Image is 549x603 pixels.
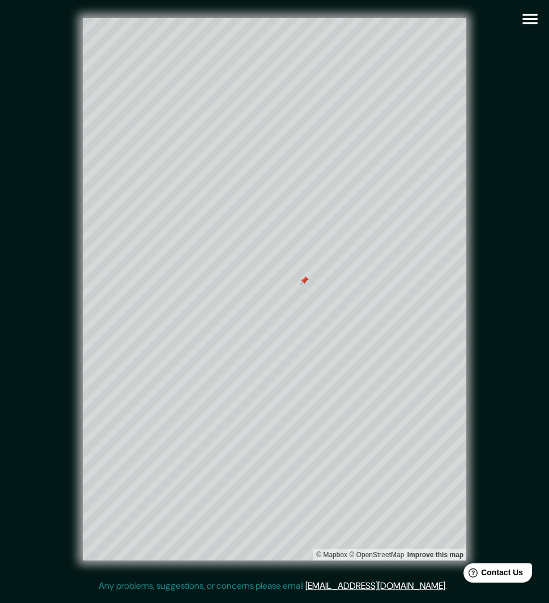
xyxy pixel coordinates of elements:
p: Any problems, suggestions, or concerns please email . [99,579,447,593]
iframe: Help widget launcher [448,559,537,591]
a: Mapbox [316,551,347,559]
a: Map feedback [407,551,463,559]
div: . [447,579,449,593]
a: [EMAIL_ADDRESS][DOMAIN_NAME] [305,580,445,592]
a: OpenStreetMap [349,551,404,559]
